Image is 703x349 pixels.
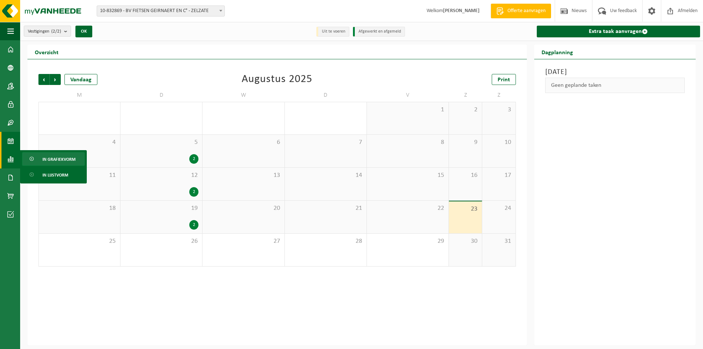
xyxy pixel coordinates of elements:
[534,45,580,59] h2: Dagplanning
[202,89,284,102] td: W
[486,106,512,114] span: 3
[124,204,198,212] span: 19
[75,26,92,37] button: OK
[482,89,516,102] td: Z
[242,74,312,85] div: Augustus 2025
[545,78,685,93] div: Geen geplande taken
[124,237,198,245] span: 26
[289,237,363,245] span: 28
[353,27,405,37] li: Afgewerkt en afgemeld
[50,74,61,85] span: Volgende
[206,204,280,212] span: 20
[28,26,61,37] span: Vestigingen
[51,29,61,34] count: (2/2)
[27,45,66,59] h2: Overzicht
[189,220,198,230] div: 2
[64,74,97,85] div: Vandaag
[492,74,516,85] a: Print
[371,138,445,146] span: 8
[486,138,512,146] span: 10
[22,168,85,182] a: In lijstvorm
[371,171,445,179] span: 15
[285,89,367,102] td: D
[206,237,280,245] span: 27
[38,89,120,102] td: M
[97,5,225,16] span: 10-832869 - BV FIETSEN GEIRNAERT EN C° - ZELZATE
[371,237,445,245] span: 29
[42,237,116,245] span: 25
[42,152,75,166] span: In grafiekvorm
[453,171,478,179] span: 16
[189,187,198,197] div: 2
[453,237,478,245] span: 30
[289,138,363,146] span: 7
[453,138,478,146] span: 9
[449,89,482,102] td: Z
[124,171,198,179] span: 12
[498,77,510,83] span: Print
[97,6,224,16] span: 10-832869 - BV FIETSEN GEIRNAERT EN C° - ZELZATE
[486,204,512,212] span: 24
[537,26,700,37] a: Extra taak aanvragen
[24,26,71,37] button: Vestigingen(2/2)
[316,27,349,37] li: Uit te voeren
[486,171,512,179] span: 17
[42,138,116,146] span: 4
[206,171,280,179] span: 13
[42,204,116,212] span: 18
[443,8,480,14] strong: [PERSON_NAME]
[453,205,478,213] span: 23
[371,204,445,212] span: 22
[491,4,551,18] a: Offerte aanvragen
[38,74,49,85] span: Vorige
[371,106,445,114] span: 1
[453,106,478,114] span: 2
[120,89,202,102] td: D
[289,171,363,179] span: 14
[486,237,512,245] span: 31
[42,168,68,182] span: In lijstvorm
[124,138,198,146] span: 5
[189,154,198,164] div: 2
[289,204,363,212] span: 21
[206,138,280,146] span: 6
[545,67,685,78] h3: [DATE]
[22,152,85,166] a: In grafiekvorm
[506,7,547,15] span: Offerte aanvragen
[367,89,449,102] td: V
